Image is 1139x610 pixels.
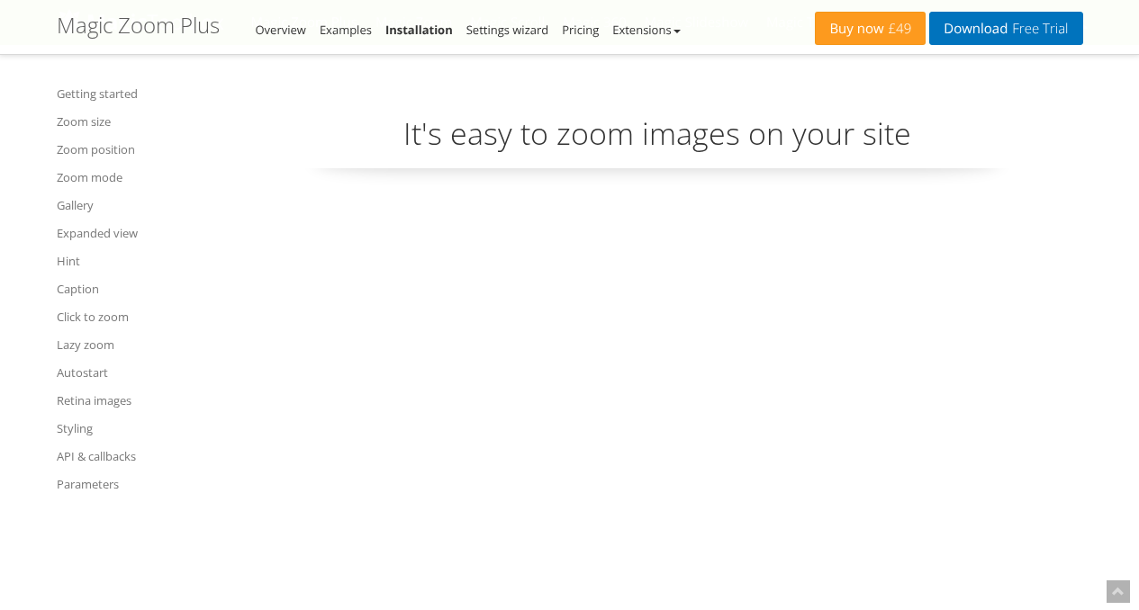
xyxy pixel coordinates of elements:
[57,250,210,272] a: Hint
[57,278,210,300] a: Caption
[232,112,1083,169] p: It's easy to zoom images on your site
[57,417,210,439] a: Styling
[57,445,210,467] a: API & callbacks
[815,12,926,45] a: Buy now£49
[466,22,549,38] a: Settings wizard
[57,139,210,160] a: Zoom position
[884,22,912,36] span: £49
[57,334,210,355] a: Lazy zoom
[57,111,210,132] a: Zoom size
[57,13,220,37] h1: Magic Zoom Plus
[256,22,306,38] a: Overview
[929,12,1082,45] a: DownloadFree Trial
[562,22,599,38] a: Pricing
[57,194,210,216] a: Gallery
[57,83,210,104] a: Getting started
[320,22,372,38] a: Examples
[57,473,210,495] a: Parameters
[1008,22,1068,36] span: Free Trial
[57,390,210,411] a: Retina images
[385,22,453,38] a: Installation
[57,166,210,188] a: Zoom mode
[57,306,210,327] a: Click to zoom
[612,22,680,38] a: Extensions
[57,362,210,383] a: Autostart
[57,222,210,244] a: Expanded view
